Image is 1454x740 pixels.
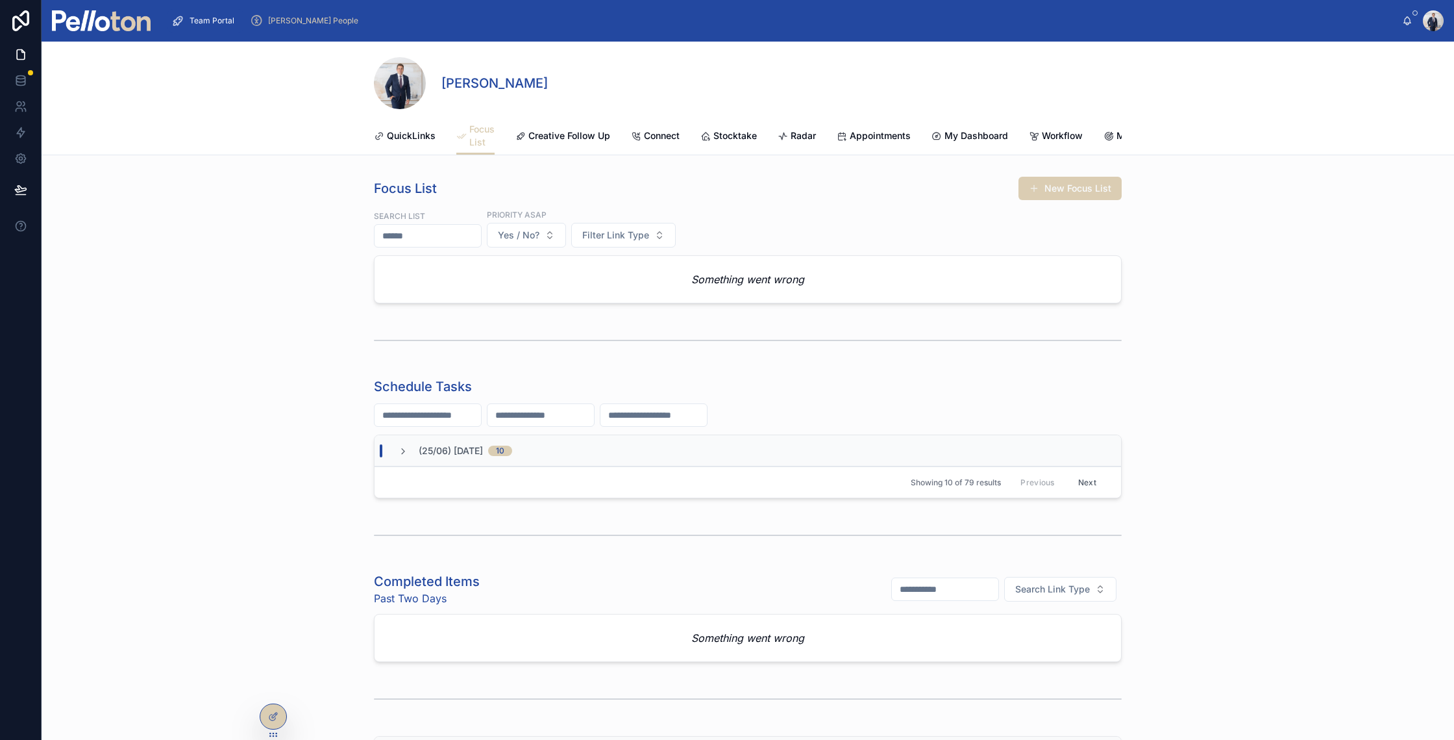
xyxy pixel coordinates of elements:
button: New Focus List [1018,177,1122,200]
span: (25/06) [DATE] [419,444,483,457]
span: Mapping [1116,129,1155,142]
span: Appointments [850,129,911,142]
a: Appointments [837,124,911,150]
h1: [PERSON_NAME] [441,74,548,92]
span: Focus List [469,123,495,149]
a: Workflow [1029,124,1083,150]
span: Search Link Type [1015,583,1090,596]
span: Yes / No? [498,229,539,242]
span: Showing 10 of 79 results [911,478,1001,488]
a: Stocktake [700,124,757,150]
label: Priority ASAP [487,209,547,220]
a: Connect [631,124,680,150]
span: QuickLinks [387,129,436,142]
em: Something went wrong [691,630,804,646]
a: Team Portal [167,9,243,32]
button: Select Button [1004,577,1116,602]
span: Connect [644,129,680,142]
span: Radar [791,129,816,142]
span: Workflow [1042,129,1083,142]
span: [PERSON_NAME] People [268,16,358,26]
button: Select Button [571,223,676,248]
label: Search List [374,210,425,222]
span: My Dashboard [944,129,1008,142]
h1: Schedule Tasks [374,377,472,396]
div: scrollable content [161,6,1402,35]
button: Next [1069,472,1105,492]
a: Mapping [1103,124,1155,150]
a: Creative Follow Up [515,124,610,150]
span: Past Two Days [374,591,480,606]
h1: Completed Items [374,572,480,591]
h1: Focus List [374,179,437,198]
img: App logo [52,10,151,31]
span: Team Portal [190,16,234,26]
span: Stocktake [713,129,757,142]
div: 10 [496,446,504,456]
a: Radar [778,124,816,150]
a: Focus List [456,118,495,155]
em: Something went wrong [691,272,804,287]
button: Select Button [487,223,566,248]
span: Filter Link Type [582,229,649,242]
a: My Dashboard [931,124,1008,150]
a: QuickLinks [374,124,436,150]
span: Creative Follow Up [528,129,610,142]
a: [PERSON_NAME] People [246,9,367,32]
